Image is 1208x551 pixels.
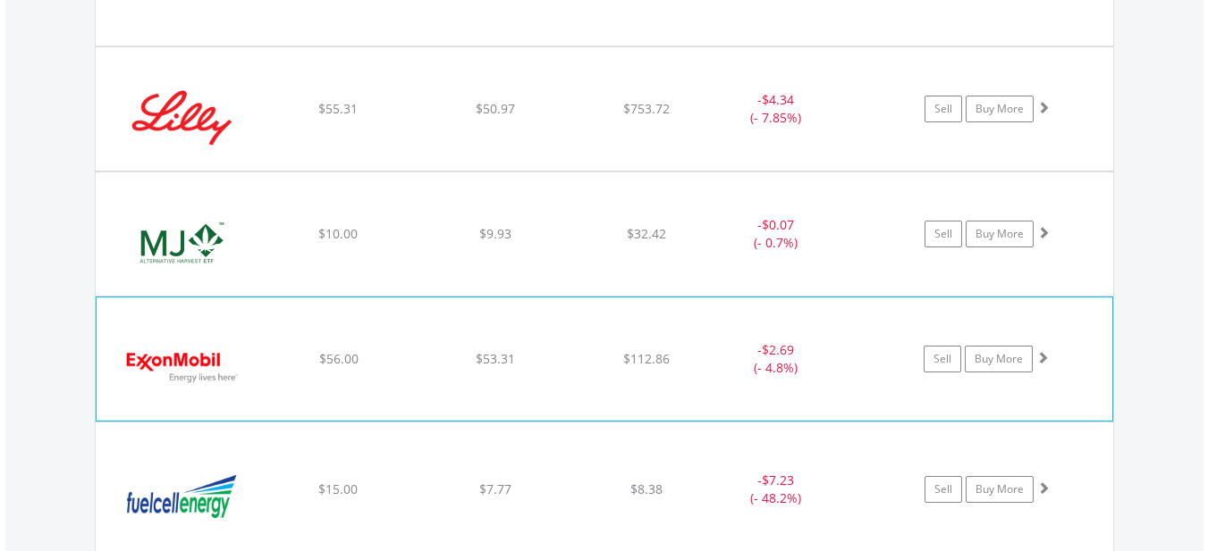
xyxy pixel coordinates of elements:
div: - (- 0.7%) [709,216,844,252]
span: $7.77 [479,480,511,497]
span: $7.23 [762,472,794,488]
div: - (- 7.85%) [709,91,844,127]
span: $32.42 [627,225,666,242]
span: $4.34 [762,91,794,108]
span: $9.93 [479,225,511,242]
span: $53.31 [476,350,515,367]
span: $8.38 [630,480,663,497]
a: Sell [924,346,961,372]
span: $15.00 [318,480,358,497]
span: $56.00 [319,350,359,367]
div: - (- 4.8%) [708,341,842,377]
a: Buy More [965,346,1033,372]
span: $55.31 [318,100,358,117]
img: EQU.US.MJ.png [105,195,258,291]
span: $2.69 [762,341,794,358]
img: EQU.US.XOM.png [106,320,259,416]
span: $112.86 [623,350,670,367]
img: EQU.US.LLY.png [105,70,258,166]
span: $753.72 [623,100,670,117]
span: $50.97 [476,100,515,117]
a: Buy More [966,221,1034,247]
span: $0.07 [762,216,794,233]
a: Sell [925,96,962,122]
a: Buy More [966,476,1034,503]
a: Sell [925,476,962,503]
div: - (- 48.2%) [709,472,844,507]
a: Sell [925,221,962,247]
span: $10.00 [318,225,358,242]
a: Buy More [966,96,1034,122]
